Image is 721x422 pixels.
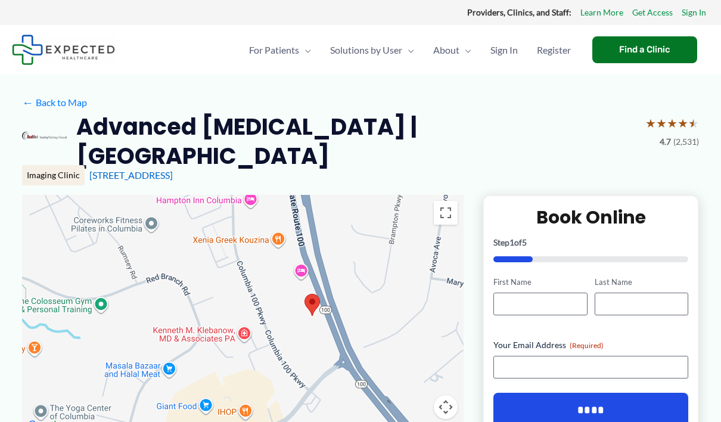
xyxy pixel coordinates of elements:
nav: Primary Site Navigation [240,29,580,71]
strong: Providers, Clinics, and Staff: [467,7,571,17]
span: For Patients [249,29,299,71]
span: ★ [667,112,678,134]
button: Map camera controls [434,395,458,419]
span: ★ [656,112,667,134]
label: First Name [493,277,587,288]
span: 5 [522,237,527,247]
h2: Book Online [493,206,688,229]
img: Expected Healthcare Logo - side, dark font, small [12,35,115,65]
span: Solutions by User [330,29,402,71]
a: [STREET_ADDRESS] [89,169,173,181]
a: Sign In [682,5,706,20]
a: Find a Clinic [592,36,697,63]
span: ★ [688,112,699,134]
a: Learn More [580,5,623,20]
span: Menu Toggle [459,29,471,71]
span: ★ [645,112,656,134]
label: Last Name [595,277,688,288]
span: Sign In [490,29,518,71]
a: Solutions by UserMenu Toggle [321,29,424,71]
span: (Required) [570,341,604,350]
a: ←Back to Map [22,94,87,111]
a: Register [527,29,580,71]
h2: Advanced [MEDICAL_DATA] | [GEOGRAPHIC_DATA] [76,112,636,171]
p: Step of [493,238,688,247]
a: For PatientsMenu Toggle [240,29,321,71]
span: Menu Toggle [402,29,414,71]
span: ★ [678,112,688,134]
span: ← [22,97,33,108]
span: About [433,29,459,71]
button: Toggle fullscreen view [434,201,458,225]
label: Your Email Address [493,339,688,351]
span: 4.7 [660,134,671,150]
span: Register [537,29,571,71]
a: Sign In [481,29,527,71]
span: 1 [509,237,514,247]
a: AboutMenu Toggle [424,29,481,71]
a: Get Access [632,5,673,20]
div: Imaging Clinic [22,165,85,185]
span: Menu Toggle [299,29,311,71]
span: (2,531) [673,134,699,150]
